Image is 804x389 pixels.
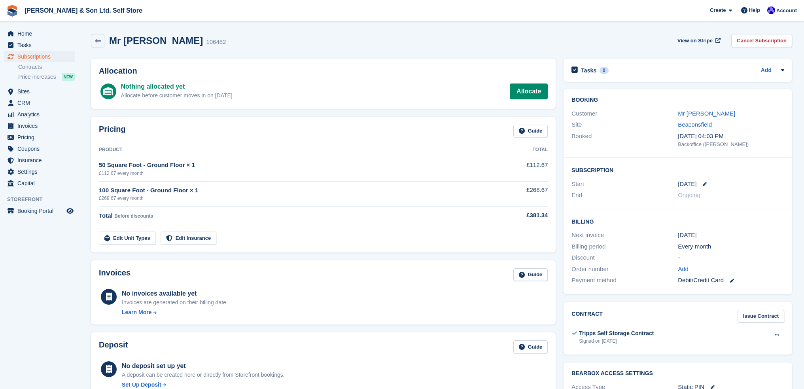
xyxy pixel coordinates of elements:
[4,166,75,177] a: menu
[17,51,65,62] span: Subscriptions
[579,338,654,345] div: Signed on [DATE]
[109,35,203,46] h2: Mr [PERSON_NAME]
[678,121,712,128] a: Beaconsfield
[678,276,784,285] div: Debit/Credit Card
[17,120,65,131] span: Invoices
[17,109,65,120] span: Analytics
[678,132,784,141] div: [DATE] 04:03 PM
[121,82,233,91] div: Nothing allocated yet
[4,120,75,131] a: menu
[571,276,678,285] div: Payment method
[4,86,75,97] a: menu
[99,340,128,353] h2: Deposit
[761,66,772,75] a: Add
[581,67,596,74] h2: Tasks
[122,289,228,298] div: No invoices available yet
[678,231,784,240] div: [DATE]
[122,308,151,317] div: Learn More
[18,73,56,81] span: Price increases
[17,205,65,216] span: Booking Portal
[674,34,722,47] a: View on Stripe
[17,28,65,39] span: Home
[17,178,65,189] span: Capital
[678,180,696,189] time: 2025-10-02 00:00:00 UTC
[99,268,131,281] h2: Invoices
[17,143,65,154] span: Coupons
[571,217,784,225] h2: Billing
[122,371,285,379] p: A deposit can be created here or directly from Storefront bookings.
[571,231,678,240] div: Next invoice
[4,51,75,62] a: menu
[65,206,75,216] a: Preview store
[114,213,153,219] span: Before discounts
[571,191,678,200] div: End
[206,38,226,47] div: 106482
[121,91,233,100] div: Allocate before customer moves in on [DATE]
[571,166,784,174] h2: Subscription
[678,192,700,198] span: Ongoing
[21,4,146,17] a: [PERSON_NAME] & Son Ltd. Self Store
[17,97,65,108] span: CRM
[122,298,228,307] div: Invoices are generated on their billing date.
[17,86,65,97] span: Sites
[122,308,228,317] a: Learn More
[99,66,548,76] h2: Allocation
[479,144,548,156] th: Total
[479,181,548,206] td: £268.67
[731,34,792,47] a: Cancel Subscription
[767,6,775,14] img: Samantha Tripp
[99,125,126,138] h2: Pricing
[571,97,784,103] h2: Booking
[99,144,479,156] th: Product
[17,132,65,143] span: Pricing
[513,340,548,353] a: Guide
[99,161,479,170] div: 50 Square Foot - Ground Floor × 1
[6,5,18,17] img: stora-icon-8386f47178a22dfd0bd8f6a31ec36ba5ce8667c1dd55bd0f319d3a0aa187defe.svg
[4,28,75,39] a: menu
[99,232,156,245] a: Edit Unit Types
[122,381,285,389] a: Set Up Deposit
[17,40,65,51] span: Tasks
[161,232,217,245] a: Edit Insurance
[571,132,678,148] div: Booked
[4,109,75,120] a: menu
[678,265,689,274] a: Add
[99,195,479,202] div: £268.67 every month
[678,140,784,148] div: Backoffice ([PERSON_NAME])
[4,40,75,51] a: menu
[4,205,75,216] a: menu
[122,361,285,371] div: No deposit set up yet
[571,242,678,251] div: Billing period
[513,125,548,138] a: Guide
[479,211,548,220] div: £381.34
[99,170,479,177] div: £112.67 every month
[571,370,784,377] h2: BearBox Access Settings
[571,109,678,118] div: Customer
[513,268,548,281] a: Guide
[571,120,678,129] div: Site
[4,178,75,189] a: menu
[122,381,161,389] div: Set Up Deposit
[17,166,65,177] span: Settings
[17,155,65,166] span: Insurance
[677,37,713,45] span: View on Stripe
[738,310,784,323] a: Issue Contract
[776,7,797,15] span: Account
[571,180,678,189] div: Start
[62,73,75,81] div: NEW
[600,67,609,74] div: 0
[18,63,75,71] a: Contracts
[678,110,735,117] a: Mr [PERSON_NAME]
[749,6,760,14] span: Help
[571,310,603,323] h2: Contract
[4,155,75,166] a: menu
[4,97,75,108] a: menu
[710,6,726,14] span: Create
[4,143,75,154] a: menu
[4,132,75,143] a: menu
[99,212,113,219] span: Total
[678,242,784,251] div: Every month
[678,253,784,262] div: -
[99,186,479,195] div: 100 Square Foot - Ground Floor × 1
[579,329,654,338] div: Tripps Self Storage Contract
